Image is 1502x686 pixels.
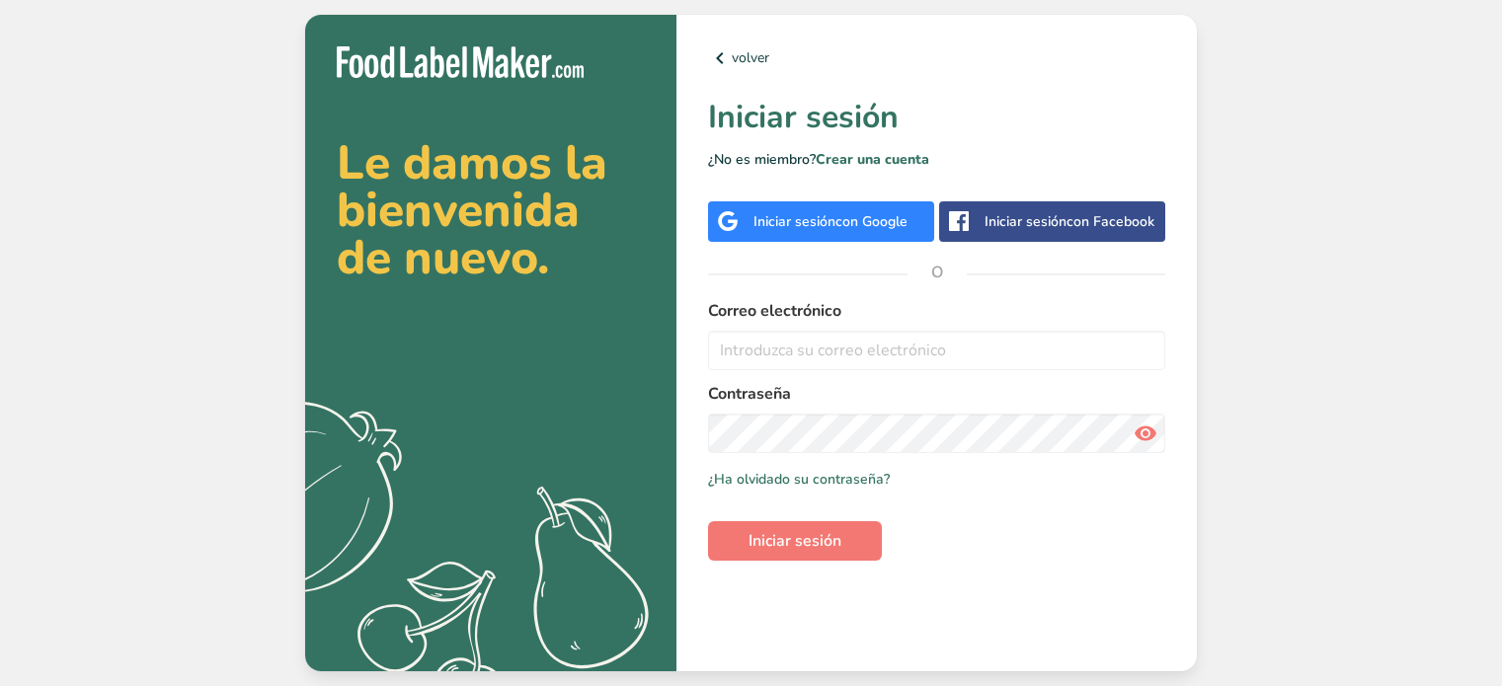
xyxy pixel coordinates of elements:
[835,212,908,231] span: con Google
[753,211,908,232] div: Iniciar sesión
[985,211,1154,232] div: Iniciar sesión
[708,469,890,490] a: ¿Ha olvidado su contraseña?
[816,150,929,169] a: Crear una cuenta
[1067,212,1154,231] span: con Facebook
[708,46,1165,70] a: volver
[708,382,1165,406] label: Contraseña
[708,149,1165,170] p: ¿No es miembro?
[337,139,645,281] h2: Le damos la bienvenida de nuevo.
[708,299,1165,323] label: Correo electrónico
[708,331,1165,370] input: Introduzca su correo electrónico
[337,46,584,79] img: Food Label Maker
[708,521,882,561] button: Iniciar sesión
[708,94,1165,141] h1: Iniciar sesión
[749,529,841,553] span: Iniciar sesión
[908,243,967,302] span: O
